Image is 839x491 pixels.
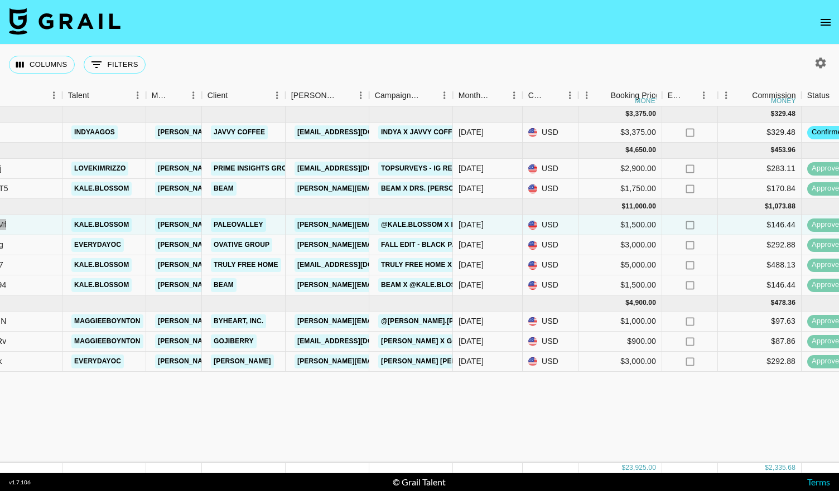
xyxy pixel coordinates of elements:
div: USD [523,215,578,235]
div: $ [621,202,625,211]
div: Jul '25 [459,336,484,347]
a: Beam [211,182,237,196]
button: Sort [546,87,562,103]
div: $ [765,463,769,473]
div: $97.63 [718,312,802,332]
div: $5,000.00 [578,255,662,275]
a: kale.blossom [71,278,132,292]
a: everydayoc [71,354,124,368]
button: Menu [269,87,286,104]
a: Beam x @kale.blossom (Drs. [PERSON_NAME] & [PERSON_NAME]) [378,278,622,292]
a: Fall Edit - Black Pants [378,238,473,252]
a: [PERSON_NAME] [PERSON_NAME] Summer 2025 [378,354,549,368]
a: [PERSON_NAME][EMAIL_ADDRESS][DOMAIN_NAME] [155,182,337,196]
div: USD [523,312,578,332]
div: $292.88 [718,235,802,255]
button: Menu [718,87,735,104]
a: [PERSON_NAME][EMAIL_ADDRESS][DOMAIN_NAME] [295,354,476,368]
button: Menu [185,87,202,104]
button: Menu [46,87,62,104]
a: lovekimrizzo [71,162,128,176]
a: [PERSON_NAME] x Gojiberry [378,334,489,348]
a: [PERSON_NAME][EMAIL_ADDRESS][DOMAIN_NAME] [155,278,337,292]
a: GOJIBERRY [211,334,257,348]
button: Show filters [84,56,146,74]
div: $ [625,145,629,155]
a: [PERSON_NAME][EMAIL_ADDRESS][DOMAIN_NAME] [155,334,337,348]
a: maggieeboynton [71,334,143,348]
button: Sort [490,87,506,103]
a: kale.blossom [71,218,132,232]
div: $3,000.00 [578,352,662,372]
div: Aug '25 [459,279,484,290]
button: Sort [170,87,185,103]
a: [EMAIL_ADDRESS][DOMAIN_NAME] [295,162,419,176]
div: money [771,98,796,104]
a: maggieeboynton [71,314,143,328]
button: Sort [89,87,105,103]
a: TopSurveys - IG Reel + Story - [DATE] [378,162,523,176]
a: kale.blossom [71,182,132,196]
button: Menu [578,87,595,104]
div: $329.48 [718,123,802,143]
div: USD [523,159,578,179]
div: USD [523,275,578,295]
a: @kale.blossom x Paleovalley Anniversary Sale Partnership [378,218,624,232]
div: USD [523,235,578,255]
a: @[PERSON_NAME].[PERSON_NAME] x [PERSON_NAME] Launch [378,314,603,328]
div: Expenses: Remove Commission? [668,85,683,106]
button: Menu [353,87,369,104]
a: [PERSON_NAME][EMAIL_ADDRESS][DOMAIN_NAME] [155,238,337,252]
div: $1,500.00 [578,215,662,235]
div: Jul '25 [459,356,484,367]
div: 4,650.00 [629,145,656,155]
div: Client [202,85,286,106]
div: Campaign (Type) [375,85,421,106]
div: $3,375.00 [578,123,662,143]
div: 329.48 [774,109,795,119]
a: Javvy Coffee [211,125,268,139]
a: [EMAIL_ADDRESS][DOMAIN_NAME] [295,258,419,272]
div: 4,900.00 [629,298,656,308]
div: $2,900.00 [578,159,662,179]
a: Beam [211,278,237,292]
div: Talent [68,85,89,106]
div: Aug '25 [459,239,484,250]
img: Grail Talent [9,8,120,35]
div: Manager [152,85,170,106]
div: Oct '25 [459,127,484,138]
button: Select columns [9,56,75,74]
div: $ [771,109,775,119]
a: [PERSON_NAME][EMAIL_ADDRESS][DOMAIN_NAME] [155,258,337,272]
div: $ [765,202,769,211]
div: USD [523,352,578,372]
div: $ [771,298,775,308]
div: money [635,98,660,104]
div: $292.88 [718,352,802,372]
button: Sort [337,87,353,103]
button: open drawer [814,11,837,33]
a: [PERSON_NAME][EMAIL_ADDRESS][DOMAIN_NAME] [295,218,476,232]
button: Menu [436,87,453,104]
a: indyaagos [71,125,118,139]
div: [PERSON_NAME] [291,85,337,106]
div: Aug '25 [459,219,484,230]
div: $900.00 [578,332,662,352]
div: $ [621,463,625,473]
button: Sort [683,87,699,103]
div: USD [523,179,578,199]
div: Talent [62,85,146,106]
a: Beam x Drs. [PERSON_NAME] & [PERSON_NAME] - September Campaign - Beam Kids [378,182,686,196]
a: everydayoc [71,238,124,252]
div: $1,500.00 [578,275,662,295]
div: Commission [752,85,796,106]
div: Month Due [453,85,523,106]
div: 23,925.00 [625,463,656,473]
div: $283.11 [718,159,802,179]
div: Sep '25 [459,163,484,174]
button: Sort [595,87,611,103]
div: $87.86 [718,332,802,352]
a: [PERSON_NAME][EMAIL_ADDRESS][DOMAIN_NAME] [295,278,476,292]
div: $146.44 [718,275,802,295]
a: [PERSON_NAME][EMAIL_ADDRESS][DOMAIN_NAME] [155,218,337,232]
